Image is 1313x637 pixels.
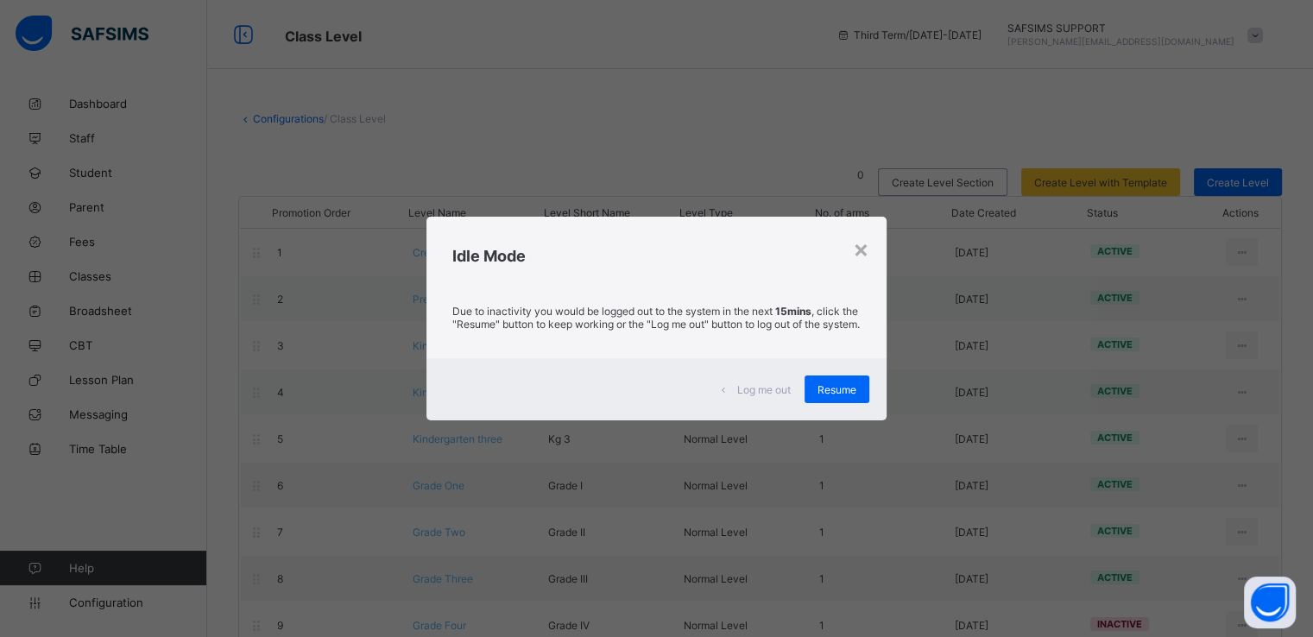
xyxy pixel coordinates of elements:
[817,383,856,396] span: Resume
[452,247,860,265] h2: Idle Mode
[775,305,811,318] strong: 15mins
[853,234,869,263] div: ×
[1244,577,1296,628] button: Open asap
[737,383,791,396] span: Log me out
[452,305,860,331] p: Due to inactivity you would be logged out to the system in the next , click the "Resume" button t...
